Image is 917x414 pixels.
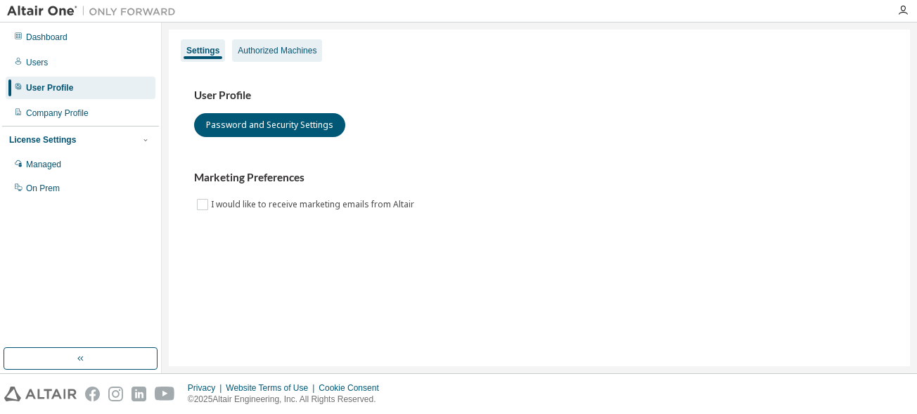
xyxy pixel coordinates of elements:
[132,387,146,401] img: linkedin.svg
[194,171,885,185] h3: Marketing Preferences
[108,387,123,401] img: instagram.svg
[26,32,68,43] div: Dashboard
[211,196,417,213] label: I would like to receive marketing emails from Altair
[319,382,387,394] div: Cookie Consent
[186,45,219,56] div: Settings
[188,382,226,394] div: Privacy
[85,387,100,401] img: facebook.svg
[26,108,89,119] div: Company Profile
[26,183,60,194] div: On Prem
[7,4,183,18] img: Altair One
[194,113,345,137] button: Password and Security Settings
[155,387,175,401] img: youtube.svg
[194,89,885,103] h3: User Profile
[238,45,316,56] div: Authorized Machines
[4,387,77,401] img: altair_logo.svg
[9,134,76,145] div: License Settings
[26,159,61,170] div: Managed
[26,57,48,68] div: Users
[26,82,73,93] div: User Profile
[226,382,319,394] div: Website Terms of Use
[188,394,387,406] p: © 2025 Altair Engineering, Inc. All Rights Reserved.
